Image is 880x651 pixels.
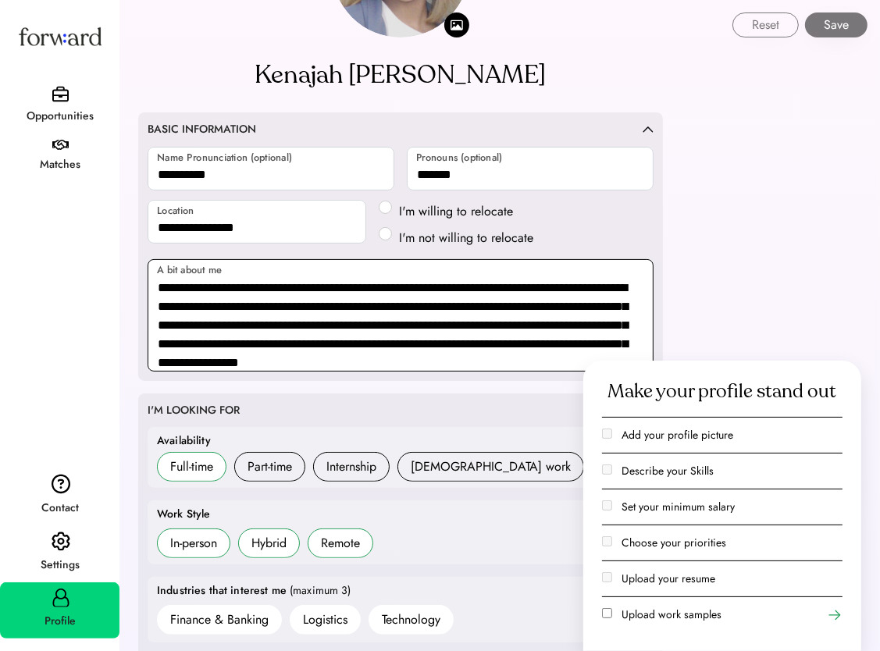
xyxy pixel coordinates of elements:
[643,126,654,133] img: caret-up.svg
[52,86,69,102] img: briefcase.svg
[622,535,726,550] label: Choose your priorities
[2,612,119,631] div: Profile
[251,534,287,553] div: Hybrid
[248,457,292,476] div: Part-time
[303,610,347,629] div: Logistics
[255,56,547,94] div: Kenajah [PERSON_NAME]
[2,107,119,126] div: Opportunities
[622,499,735,514] label: Set your minimum salary
[732,12,799,37] button: Reset
[148,403,240,418] div: I'M LOOKING FOR
[326,457,376,476] div: Internship
[2,556,119,575] div: Settings
[148,122,256,137] div: BASIC INFORMATION
[622,607,721,622] label: Upload work samples
[394,229,538,247] label: I'm not willing to relocate
[622,463,714,478] label: Describe your Skills
[411,457,571,476] div: [DEMOGRAPHIC_DATA] work
[157,507,211,522] div: Work Style
[290,583,351,599] div: (maximum 3)
[2,499,119,518] div: Contact
[622,571,715,586] label: Upload your resume
[52,474,70,494] img: contact.svg
[805,12,868,37] button: Save
[321,534,360,553] div: Remote
[170,610,269,629] div: Finance & Banking
[382,610,440,629] div: Technology
[170,457,213,476] div: Full-time
[170,534,217,553] div: In-person
[157,433,211,449] div: Availability
[394,202,538,221] label: I'm willing to relocate
[52,532,70,552] img: settings.svg
[2,155,119,174] div: Matches
[16,12,105,60] img: Forward logo
[157,583,287,599] div: Industries that interest me
[622,427,733,443] label: Add your profile picture
[52,140,69,151] img: handshake.svg
[608,379,837,404] div: Make your profile stand out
